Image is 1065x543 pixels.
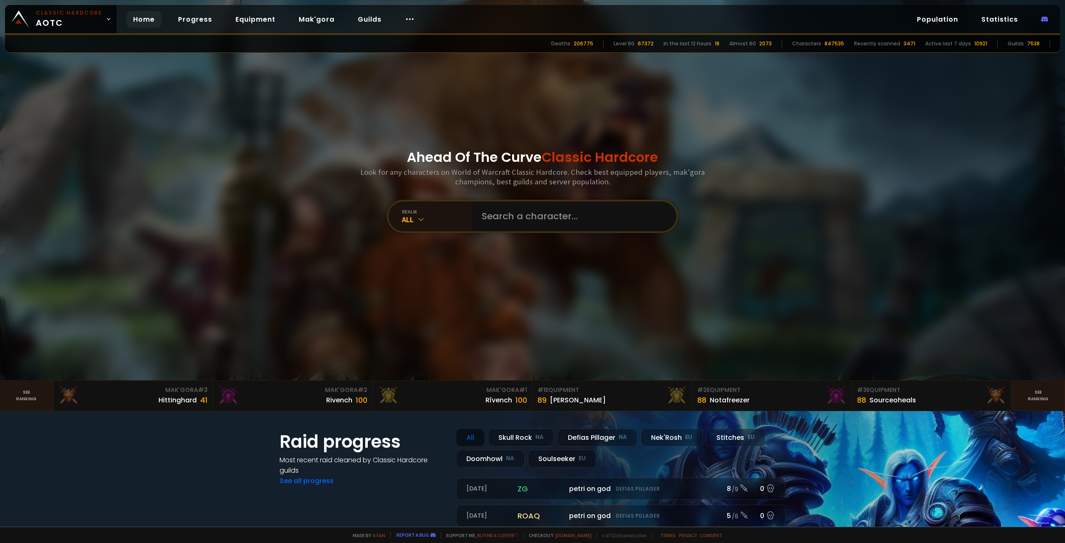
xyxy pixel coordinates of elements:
a: Classic HardcoreAOTC [5,5,116,33]
input: Search a character... [477,201,666,231]
a: Home [126,11,161,28]
div: Mak'Gora [218,386,367,394]
span: Classic Hardcore [542,148,658,166]
span: # 3 [198,386,208,394]
small: NA [535,433,544,441]
div: Stitches [706,429,765,446]
div: 18 [715,40,719,47]
div: Active last 7 days [925,40,971,47]
div: Recently scanned [854,40,900,47]
div: Deaths [551,40,570,47]
h3: Look for any characters on World of Warcraft Classic Hardcore. Check best equipped players, mak'g... [357,167,708,186]
div: 89 [537,394,547,406]
div: Mak'Gora [58,386,208,394]
div: 88 [857,394,866,406]
div: Defias Pillager [557,429,637,446]
a: Mak'Gora#3Hittinghard41 [53,381,213,411]
a: Privacy [679,532,697,538]
h1: Ahead Of The Curve [407,147,658,167]
div: Doomhowl [456,450,525,468]
span: v. d752d5 - production [597,532,646,538]
span: Support me, [441,532,518,538]
div: Nek'Rosh [641,429,703,446]
a: #3Equipment88Sourceoheals [852,381,1012,411]
div: [PERSON_NAME] [550,395,606,405]
div: Equipment [697,386,847,394]
div: 7538 [1027,40,1040,47]
div: Characters [792,40,821,47]
div: Rivench [326,395,352,405]
small: Classic Hardcore [36,9,102,17]
small: EU [685,433,692,441]
a: [DATE]zgpetri on godDefias Pillager8 /90 [456,478,785,500]
div: Hittinghard [159,395,197,405]
span: Checkout [523,532,592,538]
a: #1Equipment89[PERSON_NAME] [532,381,692,411]
a: Report a bug [396,532,429,538]
div: All [456,429,485,446]
a: See all progress [280,476,334,486]
a: Statistics [975,11,1025,28]
div: realm [402,208,472,215]
a: a fan [373,532,385,538]
div: 847535 [825,40,844,47]
div: 3471 [904,40,915,47]
div: Guilds [1008,40,1024,47]
h4: Most recent raid cleaned by Classic Hardcore guilds [280,455,446,476]
span: # 2 [358,386,367,394]
small: NA [506,454,514,463]
div: Skull Rock [488,429,554,446]
div: 2073 [759,40,772,47]
div: Notafreezer [710,395,750,405]
div: Almost 60 [729,40,756,47]
div: In the last 12 hours [664,40,711,47]
a: Population [910,11,965,28]
span: AOTC [36,9,102,29]
a: Equipment [229,11,282,28]
div: 100 [356,394,367,406]
div: 41 [200,394,208,406]
span: Made by [348,532,385,538]
a: #2Equipment88Notafreezer [692,381,852,411]
a: [DOMAIN_NAME] [555,532,592,538]
a: Consent [700,532,722,538]
a: Seeranking [1012,381,1065,411]
small: EU [748,433,755,441]
div: 67372 [638,40,654,47]
a: [DATE]roaqpetri on godDefias Pillager5 /60 [456,505,785,527]
div: Level 60 [614,40,634,47]
div: Equipment [857,386,1006,394]
div: 100 [515,394,527,406]
div: 10921 [974,40,987,47]
a: Buy me a coffee [477,532,518,538]
a: Mak'gora [292,11,341,28]
span: # 1 [519,386,527,394]
span: # 2 [697,386,707,394]
a: Mak'Gora#1Rîvench100 [373,381,532,411]
div: Sourceoheals [869,395,916,405]
span: # 1 [537,386,545,394]
a: Progress [171,11,219,28]
small: NA [619,433,627,441]
div: Equipment [537,386,687,394]
span: # 3 [857,386,867,394]
div: 88 [697,394,706,406]
a: Terms [660,532,676,538]
div: Soulseeker [528,450,596,468]
a: Guilds [351,11,388,28]
div: Mak'Gora [378,386,527,394]
div: Rîvench [485,395,512,405]
div: 206775 [574,40,593,47]
div: All [402,215,472,224]
a: Mak'Gora#2Rivench100 [213,381,373,411]
small: EU [579,454,586,463]
h1: Raid progress [280,429,446,455]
